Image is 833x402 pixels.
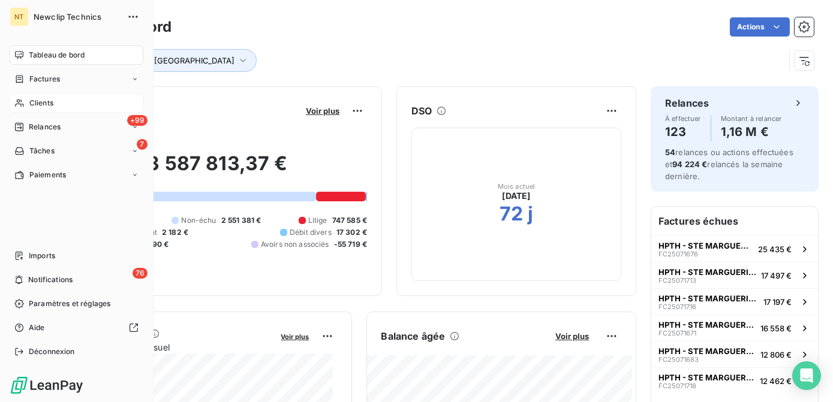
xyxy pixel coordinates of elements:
span: Newclip Technics [34,12,120,22]
h6: DSO [411,104,432,118]
h4: 123 [665,122,701,141]
span: Clients [29,98,53,108]
span: 16 558 € [760,324,792,333]
button: Voir plus [552,331,593,341]
span: 25 435 € [758,244,792,254]
span: FC25071683 [658,356,699,363]
span: 12 806 € [760,350,792,359]
span: Voir plus [281,333,309,341]
span: +99 [127,115,148,126]
button: Voir plus [278,331,313,341]
h6: Balance âgée [381,329,446,343]
h2: j [528,202,533,226]
span: Paiements [29,170,66,180]
button: Voir plus [302,105,343,116]
button: HPTH - STE MARGUERITE (83) - NE PLUFC2507167116 558 € [651,315,818,341]
span: FC25071716 [658,303,696,310]
span: Tâches [29,146,55,156]
button: Tags : [GEOGRAPHIC_DATA] [112,49,257,72]
span: 17 497 € [761,271,792,280]
span: 2 182 € [162,227,188,238]
span: Non-échu [181,215,216,226]
span: relances ou actions effectuées et relancés la semaine dernière. [665,147,793,181]
span: Avoirs non associés [261,239,329,250]
span: 7 [137,139,148,150]
div: NT [10,7,29,26]
button: HPTH - STE MARGUERITE (83) - NE PLUFC2507167625 435 € [651,235,818,262]
span: 2 551 381 € [221,215,261,226]
h2: 3 587 813,37 € [68,152,367,188]
span: Déconnexion [29,346,75,357]
button: HPTH - STE MARGUERITE (83) - NE PLUFC2507171317 497 € [651,262,818,288]
h4: 1,16 M € [721,122,782,141]
span: 17 197 € [763,297,792,307]
span: 12 462 € [760,376,792,386]
span: FC25071671 [658,330,696,337]
span: 17 302 € [336,227,367,238]
span: Paramètres et réglages [29,298,110,309]
span: Notifications [28,274,73,285]
span: Imports [29,250,55,261]
span: [DATE] [503,190,531,202]
span: HPTH - STE MARGUERITE (83) - NE PLU [658,294,759,303]
span: HPTH - STE MARGUERITE (83) - NE PLU [658,320,756,330]
span: 747 585 € [332,215,367,226]
span: Relances [29,122,61,132]
a: Aide [10,318,143,337]
h6: Factures échues [651,207,818,235]
span: FC25071718 [658,382,696,389]
span: HPTH - STE MARGUERITE (83) - NE PLU [658,267,756,277]
span: FC25071713 [658,277,696,284]
span: Litige [308,215,327,226]
span: HPTH - STE MARGUERITE (83) - NE PLU [658,241,753,250]
span: Tags : [GEOGRAPHIC_DATA] [130,56,234,65]
button: HPTH - STE MARGUERITE (83) - NE PLUFC2507171617 197 € [651,288,818,315]
span: FC25071676 [658,250,698,258]
button: Actions [730,17,790,37]
span: 76 [133,268,148,279]
span: Montant à relancer [721,115,782,122]
button: HPTH - STE MARGUERITE (83) - NE PLUFC2507171812 462 € [651,367,818,394]
span: 94 224 € [672,159,707,169]
span: Voir plus [306,106,339,116]
span: Tableau de bord [29,50,85,61]
span: À effectuer [665,115,701,122]
span: Factures [29,74,60,84]
span: HPTH - STE MARGUERITE (83) - NE PLU [658,346,756,356]
button: HPTH - STE MARGUERITE (83) - NE PLUFC2507168312 806 € [651,341,818,367]
span: HPTH - STE MARGUERITE (83) - NE PLU [658,373,755,382]
span: Chiffre d'affaires mensuel [68,341,273,353]
span: Débit divers [290,227,332,238]
span: Aide [29,322,45,333]
div: Open Intercom Messenger [792,361,821,390]
h2: 72 [500,202,523,226]
img: Logo LeanPay [10,376,84,395]
span: 54 [665,147,675,157]
span: Mois actuel [498,183,536,190]
span: Voir plus [555,331,589,341]
h6: Relances [665,96,709,110]
span: -55 719 € [334,239,367,250]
